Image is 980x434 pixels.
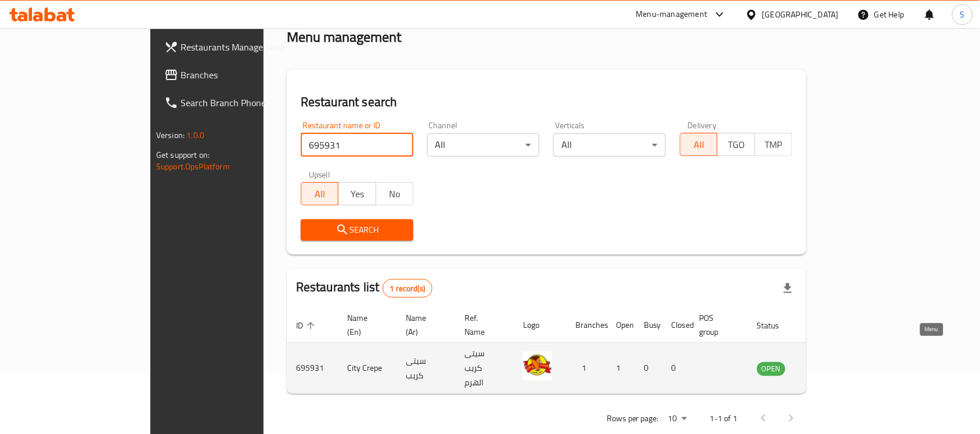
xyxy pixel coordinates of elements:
[760,136,788,153] span: TMP
[155,61,314,89] a: Branches
[662,343,690,394] td: 0
[427,133,540,157] div: All
[553,133,666,157] div: All
[338,343,397,394] td: City Crepe
[186,128,204,143] span: 1.0.0
[287,28,401,46] h2: Menu management
[722,136,750,153] span: TGO
[397,343,455,394] td: سيتى كريب
[309,171,330,179] label: Upsell
[662,308,690,343] th: Closed
[155,89,314,117] a: Search Branch Phone
[301,93,792,111] h2: Restaurant search
[960,8,965,21] span: S
[376,182,413,205] button: No
[181,96,305,110] span: Search Branch Phone
[607,411,659,426] p: Rows per page:
[381,186,409,202] span: No
[688,121,717,129] label: Delivery
[685,136,713,153] span: All
[700,311,734,339] span: POS group
[757,319,795,332] span: Status
[301,133,413,157] input: Search for restaurant name or ID..
[156,147,210,162] span: Get support on:
[156,159,230,174] a: Support.OpsPlatform
[296,279,433,298] h2: Restaurants list
[296,319,318,332] span: ID
[347,311,383,339] span: Name (En)
[717,133,755,156] button: TGO
[306,186,334,202] span: All
[455,343,514,394] td: سيتى كريب الهرم
[464,311,500,339] span: Ref. Name
[383,283,433,294] span: 1 record(s)
[664,410,691,428] div: Rows per page:
[757,362,786,375] span: OPEN
[635,343,662,394] td: 0
[287,308,849,394] table: enhanced table
[343,186,371,202] span: Yes
[514,308,566,343] th: Logo
[607,343,635,394] td: 1
[762,8,839,21] div: [GEOGRAPHIC_DATA]
[301,182,338,205] button: All
[774,274,802,302] div: Export file
[635,308,662,343] th: Busy
[338,182,376,205] button: Yes
[710,411,738,426] p: 1-1 of 1
[566,308,607,343] th: Branches
[310,223,404,237] span: Search
[383,279,433,298] div: Total records count
[757,362,786,376] div: OPEN
[156,128,185,143] span: Version:
[406,311,441,339] span: Name (Ar)
[566,343,607,394] td: 1
[680,133,718,156] button: All
[755,133,792,156] button: TMP
[523,352,552,381] img: City Crepe
[607,308,635,343] th: Open
[181,68,305,82] span: Branches
[155,33,314,61] a: Restaurants Management
[301,219,413,241] button: Search
[181,40,305,54] span: Restaurants Management
[636,8,708,21] div: Menu-management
